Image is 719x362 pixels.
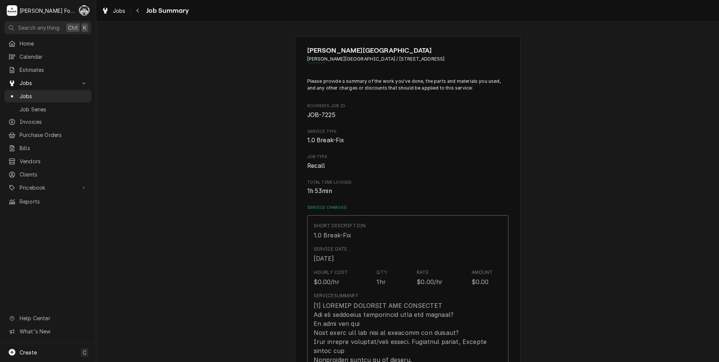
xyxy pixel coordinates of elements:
[5,116,91,128] a: Invoices
[307,103,508,109] span: Roopairs Job ID
[307,162,325,169] span: Recall
[314,269,348,276] div: Hourly Cost
[20,79,76,87] span: Jobs
[307,46,508,56] span: Name
[307,137,344,144] span: 1.0 Break-Fix
[20,53,88,61] span: Calendar
[307,154,508,160] span: Job Type
[113,7,126,15] span: Jobs
[5,181,91,194] a: Go to Pricebook
[314,246,347,252] div: Service Date
[5,103,91,116] a: Job Series
[376,277,385,286] div: 1hr
[314,292,358,299] div: Service Summary
[307,111,508,120] span: Roopairs Job ID
[5,77,91,89] a: Go to Jobs
[307,154,508,170] div: Job Type
[20,92,88,100] span: Jobs
[314,231,352,240] div: 1.0 Break-Fix
[20,105,88,113] span: Job Series
[376,269,388,276] div: Qty.
[83,24,86,32] span: K
[472,269,493,276] div: Amount
[307,78,508,92] p: Please provide a summary of the work you've done, the parts and materials you used, and any other...
[68,24,78,32] span: Ctrl
[7,5,17,16] div: M
[307,129,508,145] div: Service Type
[314,277,340,286] div: $0.00/hr
[5,37,91,50] a: Home
[20,198,88,205] span: Reports
[307,111,335,119] span: JOB-7225
[307,179,508,186] span: Total Time Logged
[472,277,489,286] div: $0.00
[5,325,91,338] a: Go to What's New
[307,205,508,211] label: Service Charges
[5,312,91,324] a: Go to Help Center
[132,5,144,17] button: Navigate back
[20,327,87,335] span: What's New
[5,155,91,167] a: Vendors
[314,222,366,229] div: Short Description
[307,129,508,135] span: Service Type
[307,179,508,196] div: Total Time Logged
[307,103,508,119] div: Roopairs Job ID
[5,90,91,102] a: Jobs
[7,5,17,16] div: Marshall Food Equipment Service's Avatar
[20,157,88,165] span: Vendors
[5,142,91,154] a: Bills
[5,195,91,208] a: Reports
[20,170,88,178] span: Clients
[144,6,189,16] span: Job Summary
[5,64,91,76] a: Estimates
[20,144,88,152] span: Bills
[5,168,91,181] a: Clients
[20,314,87,322] span: Help Center
[307,187,508,196] span: Total Time Logged
[20,66,88,74] span: Estimates
[18,24,59,32] span: Search anything
[5,21,91,34] button: Search anythingCtrlK
[20,40,88,47] span: Home
[5,50,91,63] a: Calendar
[307,46,508,68] div: Client Information
[83,348,86,356] span: C
[417,277,443,286] div: $0.00/hr
[20,7,75,15] div: [PERSON_NAME] Food Equipment Service
[20,349,37,356] span: Create
[20,184,76,192] span: Pricebook
[79,5,89,16] div: C(
[417,269,429,276] div: Rate
[79,5,89,16] div: Chris Murphy (103)'s Avatar
[20,118,88,126] span: Invoices
[307,136,508,145] span: Service Type
[20,131,88,139] span: Purchase Orders
[314,254,334,263] div: [DATE]
[307,56,508,62] span: Address
[5,129,91,141] a: Purchase Orders
[99,5,129,17] a: Jobs
[307,187,332,195] span: 1h 53min
[307,161,508,170] span: Job Type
